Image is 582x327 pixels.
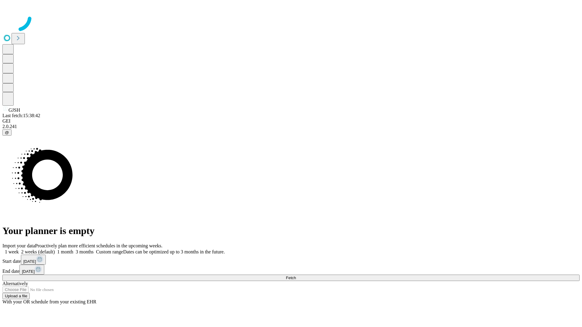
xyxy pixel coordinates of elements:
[5,249,19,254] span: 1 week
[23,259,36,264] span: [DATE]
[2,129,12,136] button: @
[2,243,35,248] span: Import your data
[2,255,580,265] div: Start date
[96,249,123,254] span: Custom range
[2,124,580,129] div: 2.0.241
[2,113,40,118] span: Last fetch: 15:38:42
[5,130,9,135] span: @
[21,255,46,265] button: [DATE]
[2,118,580,124] div: GEI
[2,225,580,236] h1: Your planner is empty
[2,275,580,281] button: Fetch
[21,249,55,254] span: 2 weeks (default)
[8,107,20,113] span: GJSH
[19,265,44,275] button: [DATE]
[123,249,225,254] span: Dates can be optimized up to 3 months in the future.
[22,269,35,274] span: [DATE]
[2,281,28,286] span: Alternatively
[2,299,96,304] span: With your OR schedule from your existing EHR
[2,293,30,299] button: Upload a file
[57,249,73,254] span: 1 month
[76,249,94,254] span: 3 months
[286,276,296,280] span: Fetch
[2,265,580,275] div: End date
[35,243,162,248] span: Proactively plan more efficient schedules in the upcoming weeks.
